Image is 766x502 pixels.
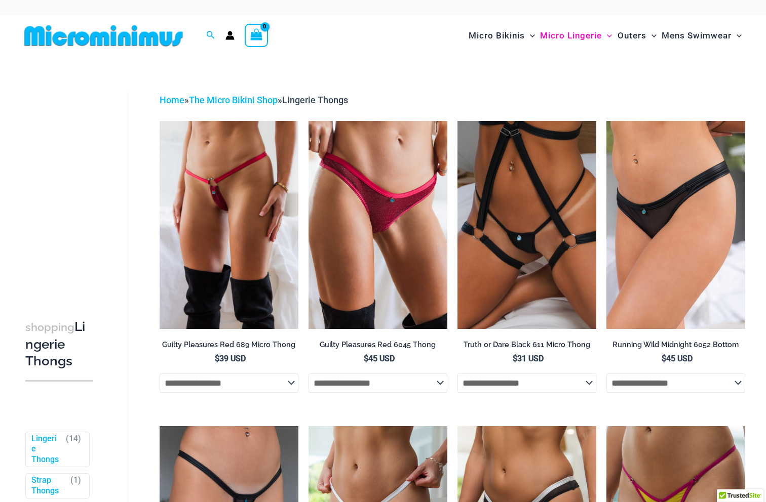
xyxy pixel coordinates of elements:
bdi: 45 USD [662,354,693,363]
a: Lingerie Thongs [31,434,61,465]
a: View Shopping Cart, empty [245,24,268,47]
nav: Site Navigation [465,19,746,53]
iframe: TrustedSite Certified [25,85,117,287]
img: MM SHOP LOGO FLAT [20,24,187,47]
a: Truth or Dare Black Micro 02Truth or Dare Black 1905 Bodysuit 611 Micro 12Truth or Dare Black 190... [457,121,596,329]
h2: Running Wild Midnight 6052 Bottom [606,340,745,350]
span: Menu Toggle [525,23,535,49]
img: Guilty Pleasures Red 6045 Thong 01 [309,121,447,329]
a: Guilty Pleasures Red 689 Micro 01Guilty Pleasures Red 689 Micro 02Guilty Pleasures Red 689 Micro 02 [160,121,298,329]
a: Home [160,95,184,105]
a: Guilty Pleasures Red 689 Micro Thong [160,340,298,353]
a: Micro BikinisMenu ToggleMenu Toggle [466,20,538,51]
span: $ [364,354,368,363]
span: $ [513,354,517,363]
a: The Micro Bikini Shop [189,95,278,105]
img: Guilty Pleasures Red 689 Micro 01 [160,121,298,329]
a: OutersMenu ToggleMenu Toggle [615,20,659,51]
span: ( ) [66,434,81,465]
span: Micro Bikinis [469,23,525,49]
span: Menu Toggle [732,23,742,49]
span: ( ) [70,475,81,496]
h2: Guilty Pleasures Red 6045 Thong [309,340,447,350]
h2: Truth or Dare Black 611 Micro Thong [457,340,596,350]
h3: Lingerie Thongs [25,318,93,370]
span: Lingerie Thongs [282,95,348,105]
bdi: 31 USD [513,354,544,363]
a: Running Wild Midnight 6052 Bottom [606,340,745,353]
a: Search icon link [206,29,215,42]
a: Running Wild Midnight 6052 Bottom 01Running Wild Midnight 1052 Top 6052 Bottom 05Running Wild Mid... [606,121,745,329]
a: Mens SwimwearMenu ToggleMenu Toggle [659,20,744,51]
span: » » [160,95,348,105]
span: Outers [618,23,646,49]
span: shopping [25,321,74,333]
span: Menu Toggle [646,23,657,49]
span: Micro Lingerie [540,23,602,49]
h2: Guilty Pleasures Red 689 Micro Thong [160,340,298,350]
a: Account icon link [225,31,235,40]
span: $ [662,354,666,363]
a: Guilty Pleasures Red 6045 Thong [309,340,447,353]
a: Guilty Pleasures Red 6045 Thong 01Guilty Pleasures Red 6045 Thong 02Guilty Pleasures Red 6045 Tho... [309,121,447,329]
span: $ [215,354,219,363]
span: Menu Toggle [602,23,612,49]
bdi: 45 USD [364,354,395,363]
a: Truth or Dare Black 611 Micro Thong [457,340,596,353]
img: Running Wild Midnight 6052 Bottom 01 [606,121,745,329]
bdi: 39 USD [215,354,246,363]
span: 14 [69,434,78,443]
img: Truth or Dare Black Micro 02 [457,121,596,329]
a: Micro LingerieMenu ToggleMenu Toggle [538,20,615,51]
span: Mens Swimwear [662,23,732,49]
span: 1 [73,475,78,485]
a: Strap Thongs [31,475,66,496]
